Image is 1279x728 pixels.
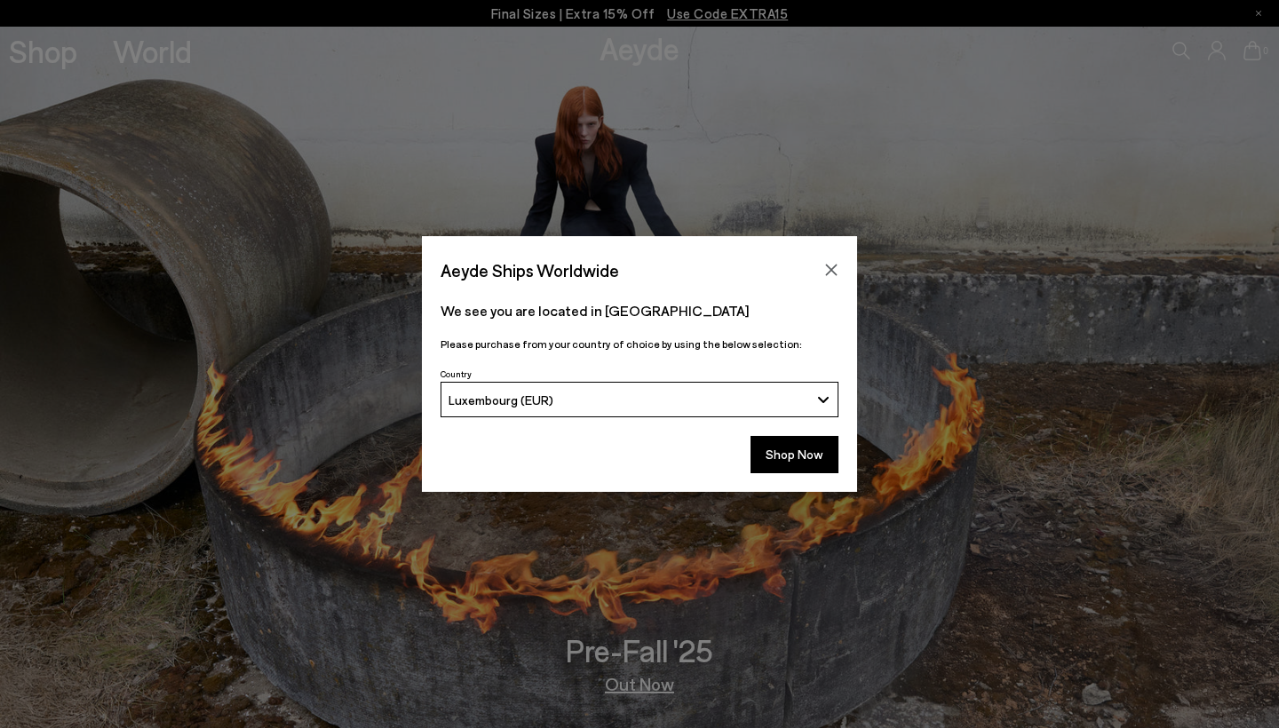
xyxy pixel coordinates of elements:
[441,300,838,321] p: We see you are located in [GEOGRAPHIC_DATA]
[441,336,838,352] p: Please purchase from your country of choice by using the below selection:
[441,255,619,286] span: Aeyde Ships Worldwide
[751,436,838,473] button: Shop Now
[449,392,553,408] span: Luxembourg (EUR)
[818,257,845,283] button: Close
[441,368,472,379] span: Country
